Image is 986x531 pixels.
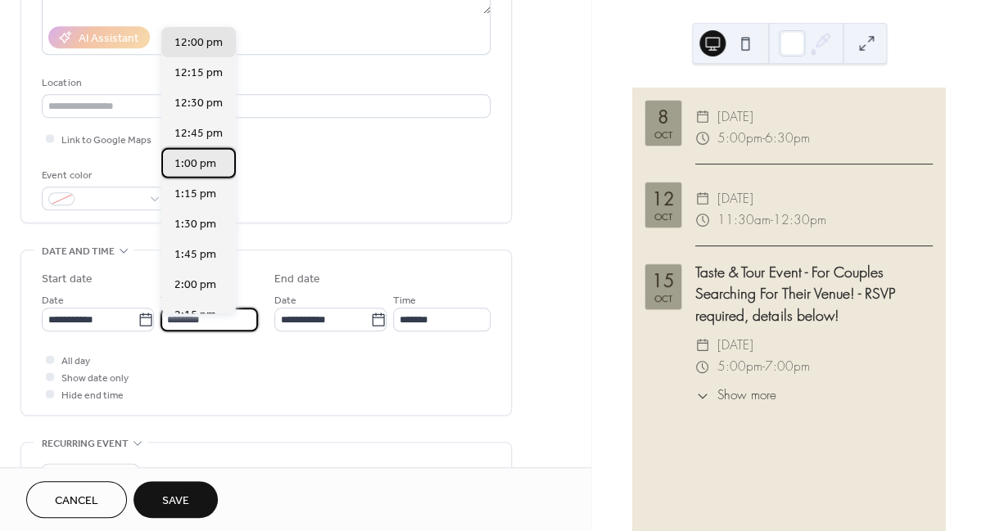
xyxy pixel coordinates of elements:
span: 7:00pm [765,356,810,377]
span: Save [162,493,189,510]
div: Start date [42,271,93,288]
span: Show more [717,386,776,405]
div: Taste & Tour Event - For Couples Searching For Their Venue! - RSVP required, details below! [695,261,933,326]
span: Link to Google Maps [61,132,152,149]
span: Hide end time [61,387,124,404]
span: Recurring event [42,435,129,452]
span: [DATE] [717,106,753,128]
div: ​ [695,386,710,405]
span: 12:30pm [773,209,826,231]
span: 6:30pm [765,128,810,149]
span: 1:30 pm [174,217,216,234]
div: Event color [42,167,165,184]
span: Date and time [42,243,115,260]
span: Time [161,292,183,309]
span: Time [393,292,416,309]
span: [DATE] [717,188,753,209]
button: Cancel [26,481,127,518]
span: - [762,128,765,149]
span: 1:15 pm [174,187,216,204]
div: End date [274,271,320,288]
div: ​ [695,335,710,356]
span: All day [61,353,90,370]
span: Show date only [61,370,129,387]
div: Location [42,74,487,92]
div: Oct [654,294,672,303]
span: 12:15 pm [174,65,223,83]
div: ​ [695,106,710,128]
button: ​Show more [695,386,776,405]
button: Save [133,481,218,518]
span: Date [274,292,296,309]
div: ​ [695,188,710,209]
span: 1:00 pm [174,156,216,173]
div: Oct [654,212,672,221]
span: - [771,209,773,231]
span: 12:00 pm [174,35,223,52]
div: ​ [695,209,710,231]
span: 12:45 pm [174,126,223,143]
span: Cancel [55,493,98,510]
span: Date [42,292,64,309]
div: 8 [658,108,669,126]
div: ​ [695,128,710,149]
div: ​ [695,356,710,377]
div: 15 [652,272,675,290]
span: 5:00pm [717,128,762,149]
span: 2:15 pm [174,308,216,325]
div: Oct [654,130,672,139]
span: 5:00pm [717,356,762,377]
span: 12:30 pm [174,96,223,113]
span: 2:00 pm [174,277,216,295]
span: [DATE] [717,335,753,356]
span: - [762,356,765,377]
div: 12 [652,190,675,208]
span: 1:45 pm [174,247,216,264]
span: 11:30am [717,209,771,231]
